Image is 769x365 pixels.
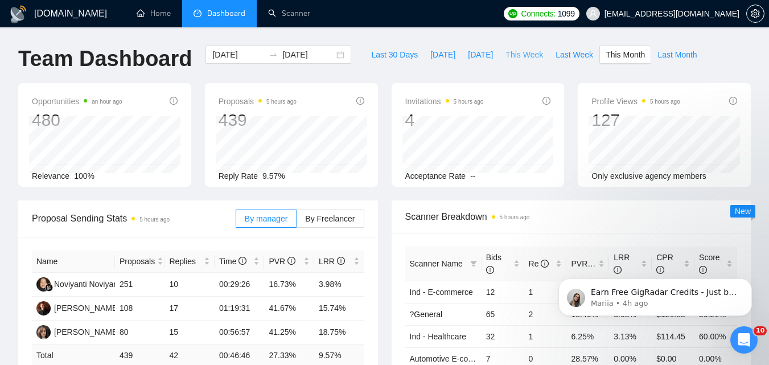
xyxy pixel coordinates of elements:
div: 439 [219,109,297,131]
a: ?General [410,310,443,319]
div: [PERSON_NAME] [54,302,120,314]
span: Profile Views [591,95,680,108]
div: 127 [591,109,680,131]
span: Scanner Name [410,259,463,268]
td: 00:56:57 [215,321,265,345]
td: 3.13% [609,325,652,347]
span: info-circle [170,97,178,105]
div: 4 [405,109,484,131]
span: PVR [269,257,295,266]
img: gigradar-bm.png [45,284,53,292]
td: $114.45 [652,325,694,347]
span: 100% [74,171,94,181]
img: KA [36,325,51,339]
a: NNNoviyanti Noviyanti [36,279,122,288]
button: This Week [499,46,549,64]
a: KA[PERSON_NAME] [36,327,120,336]
td: 2 [524,303,567,325]
span: [DATE] [430,48,455,61]
span: info-circle [486,266,494,274]
td: 01:19:31 [215,297,265,321]
img: AS [36,301,51,315]
button: Last Month [651,46,703,64]
span: swap-right [269,50,278,59]
button: Last 30 Days [365,46,424,64]
time: 5 hours ago [454,99,484,105]
button: setting [746,5,764,23]
span: Only exclusive agency members [591,171,706,181]
span: user [589,10,597,18]
span: New [735,207,751,216]
span: Scanner Breakdown [405,210,738,224]
span: Time [219,257,246,266]
iframe: Intercom live chat [730,326,758,354]
time: an hour ago [92,99,122,105]
span: filter [468,255,479,272]
span: Acceptance Rate [405,171,466,181]
td: 00:29:26 [215,273,265,297]
a: AS[PERSON_NAME] [36,303,120,312]
span: By manager [245,214,287,223]
img: logo [9,5,27,23]
td: 1 [524,325,567,347]
input: End date [282,48,334,61]
td: 80 [115,321,165,345]
time: 5 hours ago [500,214,530,220]
span: info-circle [542,97,550,105]
td: 10 [165,273,215,297]
span: Score [699,253,720,274]
span: filter [470,260,477,267]
a: setting [746,9,764,18]
span: Last Month [657,48,697,61]
span: This Month [606,48,645,61]
input: Start date [212,48,264,61]
h1: Team Dashboard [18,46,192,72]
span: -- [470,171,475,181]
span: Last 30 Days [371,48,418,61]
time: 5 hours ago [266,99,297,105]
span: Relevance [32,171,69,181]
td: 3.98% [314,273,364,297]
time: 5 hours ago [139,216,170,223]
td: 41.67% [264,297,314,321]
iframe: Intercom notifications message [541,255,769,334]
button: Last Week [549,46,599,64]
th: Proposals [115,251,165,273]
button: [DATE] [462,46,499,64]
span: setting [747,9,764,18]
img: NN [36,277,51,292]
td: 12 [482,281,524,303]
span: Proposals [120,255,155,268]
td: 15.74% [314,297,364,321]
div: 480 [32,109,122,131]
a: Ind - Healthcare [410,332,467,341]
td: 108 [115,297,165,321]
td: 17 [165,297,215,321]
span: LRR [614,253,630,274]
span: info-circle [337,257,345,265]
span: Invitations [405,95,484,108]
a: searchScanner [268,9,310,18]
span: 9.57% [262,171,285,181]
button: [DATE] [424,46,462,64]
button: This Month [599,46,651,64]
span: Re [529,259,549,268]
th: Name [32,251,115,273]
td: 1 [524,281,567,303]
a: Automotive E-commerce [410,354,497,363]
span: [DATE] [468,48,493,61]
span: Connects: [521,7,555,20]
div: [PERSON_NAME] [54,326,120,338]
span: This Week [505,48,543,61]
td: 60.00% [694,325,737,347]
span: Opportunities [32,95,122,108]
td: 65 [482,303,524,325]
span: 10 [754,326,767,335]
td: 251 [115,273,165,297]
td: 18.75% [314,321,364,345]
span: info-circle [729,97,737,105]
span: Proposals [219,95,297,108]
